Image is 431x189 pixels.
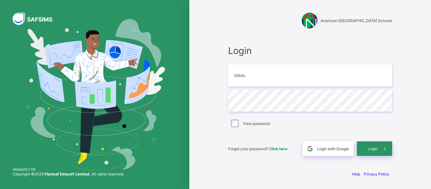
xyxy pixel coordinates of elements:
strong: Flexisaf Edusoft Limited. [44,172,91,176]
a: Click here [269,146,287,151]
a: Help [352,172,360,176]
img: SAFSIMS Logo [13,13,60,25]
span: American [GEOGRAPHIC_DATA] Schools [321,18,392,23]
span: Forgot your password? [228,146,287,151]
span: Login [228,45,392,56]
span: Login [368,146,378,151]
span: Version 0.1.19 [13,167,124,172]
span: Login with Google [317,146,349,151]
img: google.396cfc9801f0270233282035f929180a.svg [306,145,314,152]
a: Privacy Policy [364,172,389,176]
span: Copyright © 2025 All rights reserved. [13,172,124,176]
label: View password [243,121,270,126]
img: Hero Image [24,19,165,170]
